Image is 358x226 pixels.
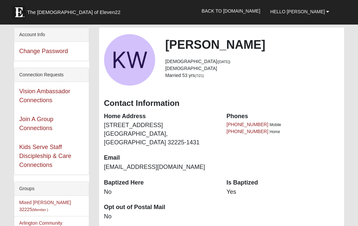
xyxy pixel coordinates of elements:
[19,116,53,131] a: Join A Group Connections
[265,3,334,20] a: Hello [PERSON_NAME]
[104,34,155,86] a: View Fullsize Photo
[14,68,89,82] div: Connection Requests
[14,28,89,42] div: Account Info
[226,112,339,121] dt: Phones
[104,203,217,212] dt: Opt out of Postal Mail
[104,212,217,221] dd: No
[217,60,230,64] small: ([DATE])
[270,9,325,14] span: Hello [PERSON_NAME]
[195,74,204,78] small: (7/21)
[104,99,339,108] h3: Contact Information
[19,48,68,54] a: Change Password
[165,38,339,52] h2: [PERSON_NAME]
[12,6,26,19] img: Eleven22 logo
[165,65,339,72] li: [DEMOGRAPHIC_DATA]
[226,188,339,196] dd: Yes
[104,188,217,196] dd: No
[27,9,120,16] span: The [DEMOGRAPHIC_DATA] of Eleven22
[19,144,71,168] a: Kids Serve Staff Discipleship & Care Connections
[104,112,217,121] dt: Home Address
[226,122,268,127] a: [PHONE_NUMBER]
[104,154,217,162] dt: Email
[32,208,48,212] small: (Member )
[165,72,339,79] li: Married 53 yrs
[9,2,142,19] a: The [DEMOGRAPHIC_DATA] of Eleven22
[19,88,70,104] a: Vision Ambassador Connections
[269,122,281,127] span: Mobile
[197,3,265,19] a: Back to [DOMAIN_NAME]
[165,58,339,65] li: [DEMOGRAPHIC_DATA]
[226,129,268,134] a: [PHONE_NUMBER]
[19,200,71,212] a: Mixed [PERSON_NAME] 32225(Member )
[269,129,280,134] span: Home
[104,179,217,187] dt: Baptized Here
[226,179,339,187] dt: Is Baptized
[14,182,89,196] div: Groups
[104,163,217,172] dd: [EMAIL_ADDRESS][DOMAIN_NAME]
[104,121,217,147] dd: [STREET_ADDRESS] [GEOGRAPHIC_DATA], [GEOGRAPHIC_DATA] 32225-1431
